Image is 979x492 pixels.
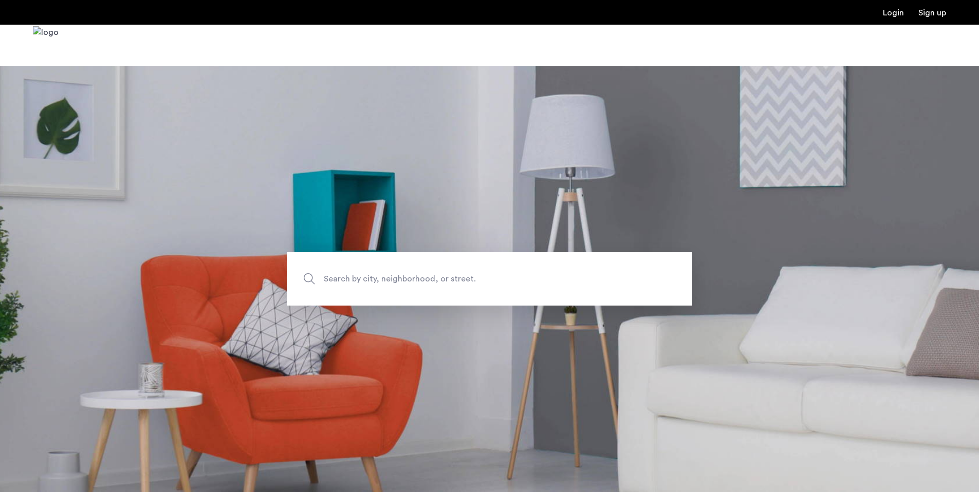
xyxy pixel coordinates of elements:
[33,26,59,65] img: logo
[918,9,946,17] a: Registration
[287,252,692,306] input: Apartment Search
[324,272,607,286] span: Search by city, neighborhood, or street.
[33,26,59,65] a: Cazamio Logo
[883,9,904,17] a: Login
